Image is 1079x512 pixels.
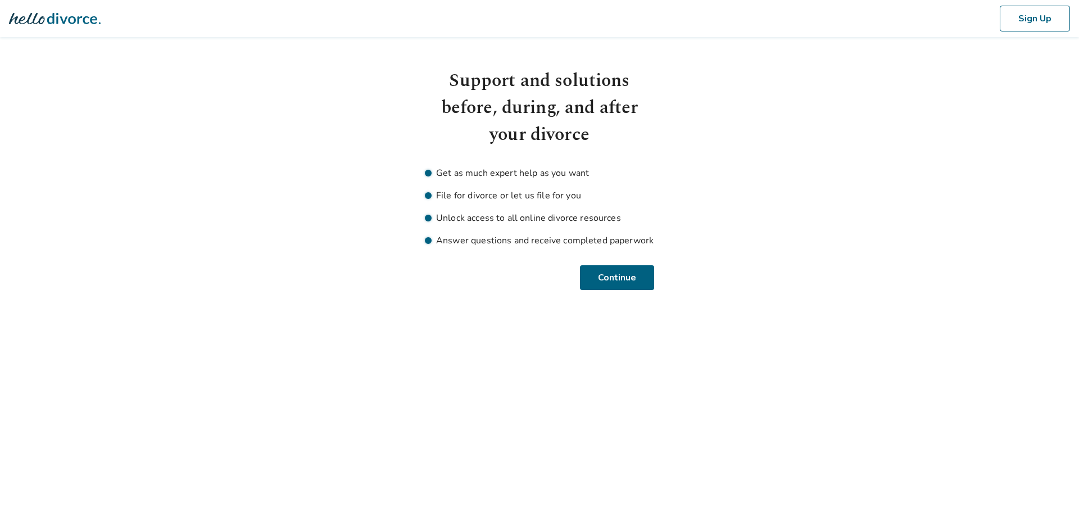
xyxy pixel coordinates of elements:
li: Get as much expert help as you want [425,166,654,180]
li: Answer questions and receive completed paperwork [425,234,654,247]
button: Continue [582,265,654,290]
li: File for divorce or let us file for you [425,189,654,202]
li: Unlock access to all online divorce resources [425,211,654,225]
h1: Support and solutions before, during, and after your divorce [425,67,654,148]
button: Sign Up [1000,6,1070,31]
